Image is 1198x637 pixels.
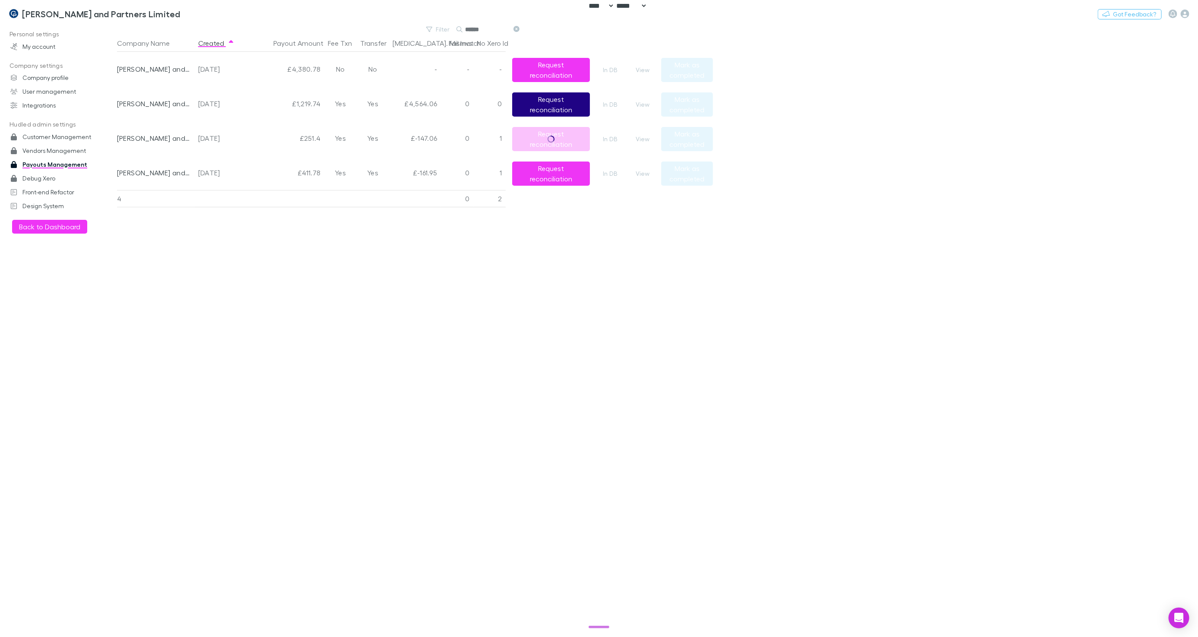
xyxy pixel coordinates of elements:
button: No Xero Id [477,35,519,52]
h3: [PERSON_NAME] and Partners Limited [22,9,181,19]
div: No [324,52,357,86]
div: 0 [441,121,473,155]
div: Yes [357,121,389,155]
a: In DB [596,168,624,179]
div: Yes [324,86,357,121]
div: [DATE] [198,155,243,190]
button: View [629,99,656,110]
div: 2 [473,190,506,207]
div: £-161.95 [389,155,441,190]
a: Vendors Management [2,144,115,158]
button: Company Name [117,35,180,52]
button: Got Feedback? [1098,9,1162,19]
button: Request reconciliation [512,92,590,117]
div: 1 [473,121,506,155]
p: Hudled admin settings [2,119,115,130]
div: [DATE] [198,86,243,121]
div: £4,380.78 [247,52,324,86]
div: £411.78 [247,155,324,190]
div: Yes [357,155,389,190]
div: 0 [473,86,506,121]
a: In DB [596,134,624,144]
div: 1 [473,155,506,190]
div: [DATE] [198,52,243,86]
a: [PERSON_NAME] and Partners Limited [3,3,186,24]
div: Yes [357,86,389,121]
a: Debug Xero [2,171,115,185]
div: 0 [441,155,473,190]
div: Yes [324,155,357,190]
button: [MEDICAL_DATA]. Mismatch [393,35,491,52]
div: £4,564.06 [389,86,441,121]
a: Integrations [2,98,115,112]
p: Personal settings [2,29,115,40]
a: Customer Management [2,130,115,144]
div: - [473,52,506,86]
button: Fail Invs [449,35,483,52]
div: Open Intercom Messenger [1169,608,1189,628]
button: Transfer [360,35,397,52]
a: Payouts Management [2,158,115,171]
a: User management [2,85,115,98]
button: Payout Amount [273,35,334,52]
div: [DATE] [198,121,243,155]
button: Mark as completed [661,162,713,186]
a: In DB [596,65,624,75]
button: Request reconciliation [512,127,590,151]
button: Mark as completed [661,58,713,82]
button: View [629,168,656,179]
div: - [441,52,473,86]
button: View [629,134,656,144]
button: Request reconciliation [512,162,590,186]
div: 4 [117,190,195,207]
div: No [357,52,389,86]
button: Filter [422,24,455,35]
div: [PERSON_NAME] and Partners Limited [117,121,191,155]
a: Design System [2,199,115,213]
button: Back to Dashboard [12,220,87,234]
div: [PERSON_NAME] and Partners Limited [117,52,191,86]
div: [PERSON_NAME] and Partners Limited [117,155,191,190]
a: In DB [596,99,624,110]
div: £251.4 [247,121,324,155]
div: 0 [441,86,473,121]
button: Mark as completed [661,92,713,117]
button: Created [198,35,235,52]
p: Company settings [2,60,115,71]
div: - [389,52,441,86]
div: £-147.06 [389,121,441,155]
button: View [629,65,656,75]
button: Mark as completed [661,127,713,151]
button: Fee Txn [328,35,362,52]
div: £1,219.74 [247,86,324,121]
a: Company profile [2,71,115,85]
img: Coates and Partners Limited's Logo [9,9,19,19]
button: Request reconciliation [512,58,590,82]
a: My account [2,40,115,54]
a: Front-end Refactor [2,185,115,199]
div: Yes [324,121,357,155]
div: 0 [441,190,473,207]
div: [PERSON_NAME] and Partners Limited [117,86,191,121]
